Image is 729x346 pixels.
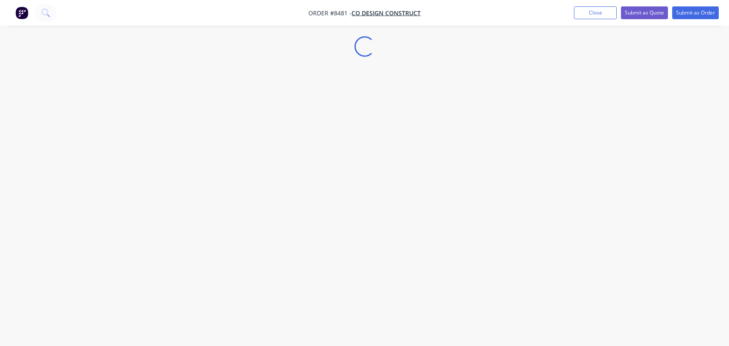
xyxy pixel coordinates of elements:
button: Close [574,6,617,19]
button: Submit as Quote [621,6,668,19]
span: Order #8481 - [308,9,351,17]
img: Factory [15,6,28,19]
button: Submit as Order [672,6,719,19]
a: Co Design Construct [351,9,421,17]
